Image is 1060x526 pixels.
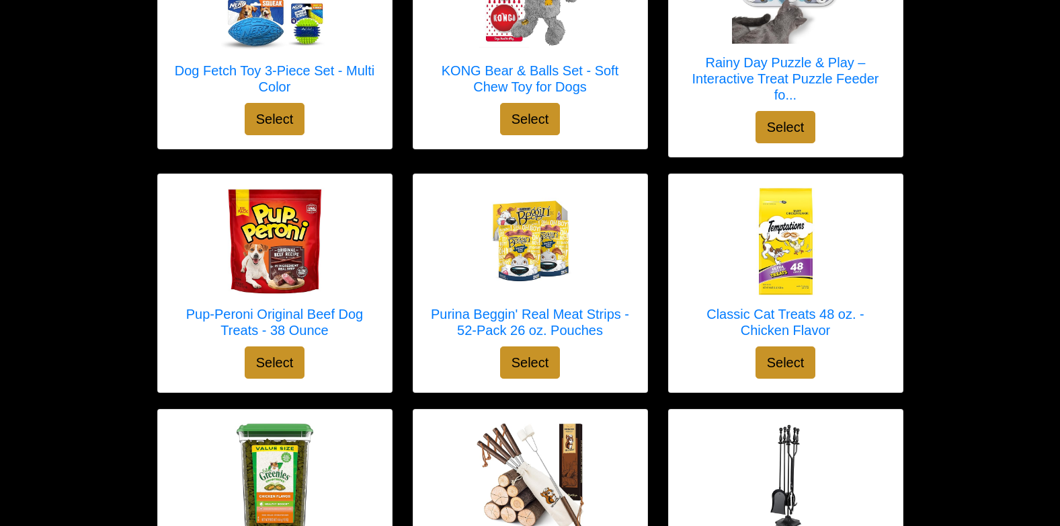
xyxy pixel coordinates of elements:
h5: Rainy Day Puzzle & Play – Interactive Treat Puzzle Feeder fo... [682,54,889,103]
h5: Purina Beggin' Real Meat Strips - 52-Pack 26 oz. Pouches [427,306,634,338]
h5: KONG Bear & Balls Set - Soft Chew Toy for Dogs [427,63,634,95]
h5: Dog Fetch Toy 3-Piece Set - Multi Color [171,63,378,95]
h5: Pup-Peroni Original Beef Dog Treats - 38 Ounce [171,306,378,338]
button: Select [245,346,305,379]
h5: Classic Cat Treats 48 oz. - Chicken Flavor [682,306,889,338]
button: Select [756,346,816,379]
button: Select [756,111,816,143]
button: Select [500,346,561,379]
a: Pup-Peroni Original Beef Dog Treats - 38 Ounce Pup-Peroni Original Beef Dog Treats - 38 Ounce [171,188,378,346]
img: Classic Cat Treats 48 oz. - Chicken Flavor [732,188,840,295]
button: Select [245,103,305,135]
img: Pup-Peroni Original Beef Dog Treats - 38 Ounce [221,188,329,295]
a: Purina Beggin' Real Meat Strips - 52-Pack 26 oz. Pouches Purina Beggin' Real Meat Strips - 52-Pac... [427,188,634,346]
img: Purina Beggin' Real Meat Strips - 52-Pack 26 oz. Pouches [477,188,584,295]
a: Classic Cat Treats 48 oz. - Chicken Flavor Classic Cat Treats 48 oz. - Chicken Flavor [682,188,889,346]
button: Select [500,103,561,135]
